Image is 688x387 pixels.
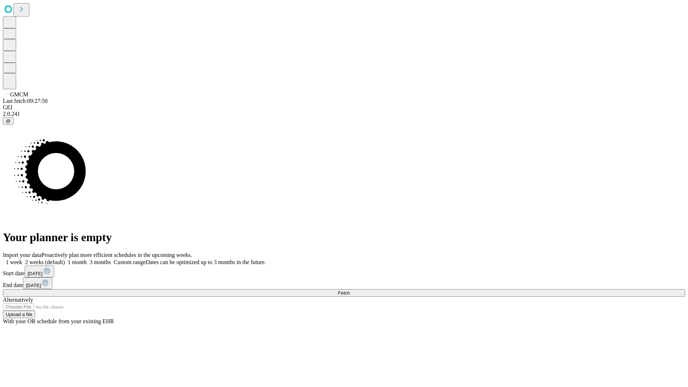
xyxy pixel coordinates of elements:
[25,266,54,277] button: [DATE]
[26,283,41,288] span: [DATE]
[25,259,65,265] span: 2 weeks (default)
[90,259,111,265] span: 3 months
[3,117,14,125] button: @
[3,104,685,111] div: GEI
[28,271,43,276] span: [DATE]
[3,311,35,318] button: Upload a file
[114,259,145,265] span: Custom range
[6,118,11,124] span: @
[6,259,22,265] span: 1 week
[3,277,685,289] div: End date
[68,259,87,265] span: 1 month
[3,318,114,324] span: With your OR schedule from your existing EHR
[3,231,685,244] h1: Your planner is empty
[23,277,52,289] button: [DATE]
[3,252,42,258] span: Import your data
[10,91,28,97] span: GMCM
[42,252,192,258] span: Proactively plan more efficient schedules in the upcoming weeks.
[3,266,685,277] div: Start date
[3,289,685,297] button: Fetch
[338,290,350,296] span: Fetch
[3,98,48,104] span: Last fetch: 09:27:50
[3,297,33,303] span: Alternatively
[146,259,266,265] span: Dates can be optimized up to 3 months in the future.
[3,111,685,117] div: 2.0.241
